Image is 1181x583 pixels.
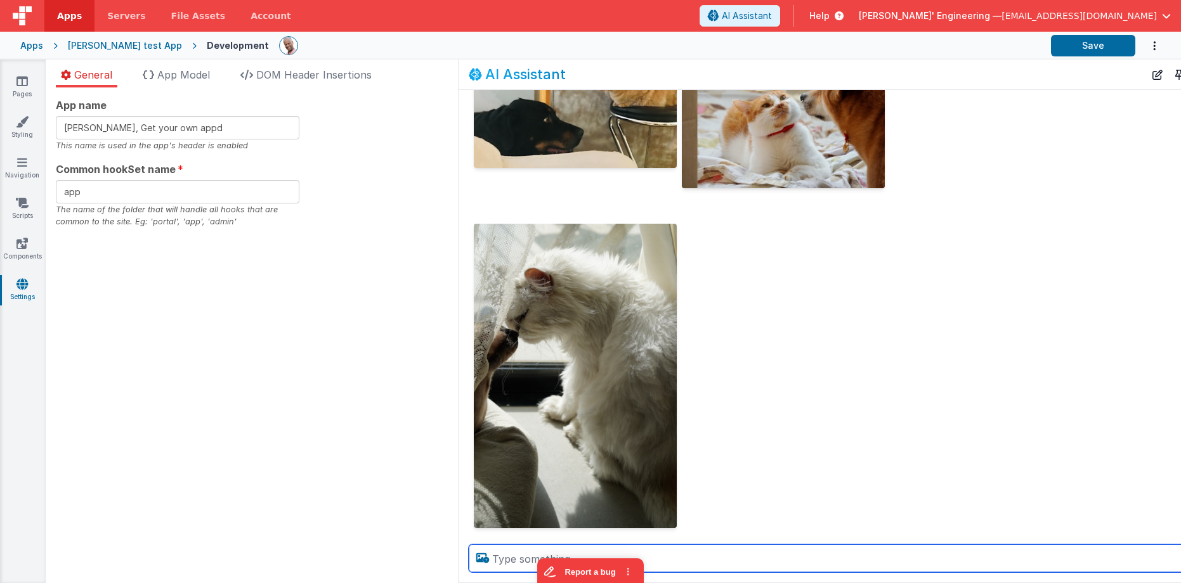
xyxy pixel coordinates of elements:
[809,10,830,22] span: Help
[157,68,210,81] span: App Model
[1135,33,1161,59] button: Options
[171,10,226,22] span: File Assets
[207,39,269,52] div: Development
[700,5,780,27] button: AI Assistant
[56,139,299,151] div: This name is used in the app's header is enabled
[74,68,112,81] span: General
[107,10,145,22] span: Servers
[859,10,1002,22] span: [PERSON_NAME]' Engineering —
[1002,10,1157,22] span: [EMAIL_ADDRESS][DOMAIN_NAME]
[56,203,299,227] div: The name of the folder that will handle all hooks that are common to the site. Eg: 'portal', 'app...
[1149,66,1166,84] button: New Chat
[280,37,297,54] img: 11ac31fe5dc3d0eff3fbbbf7b26fa6e1
[722,10,772,22] span: AI Assistant
[474,53,677,168] img: Dog
[57,10,82,22] span: Apps
[474,224,677,528] img: Person/cats smelling
[859,10,1171,22] button: [PERSON_NAME]' Engineering — [EMAIL_ADDRESS][DOMAIN_NAME]
[68,39,182,52] div: [PERSON_NAME] test App
[682,53,885,188] img: Cat
[20,39,43,52] div: Apps
[56,162,176,177] span: Common hookSet name
[56,98,107,113] span: App name
[485,67,566,82] h2: AI Assistant
[1051,35,1135,56] button: Save
[256,68,372,81] span: DOM Header Insertions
